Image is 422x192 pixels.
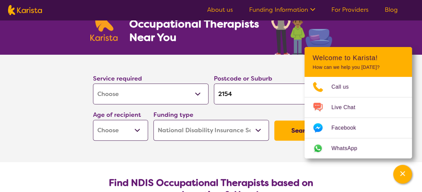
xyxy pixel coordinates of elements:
[93,75,142,83] label: Service required
[385,6,398,14] a: Blog
[214,75,272,83] label: Postcode or Suburb
[304,77,412,158] ul: Choose channel
[313,54,404,62] h2: Welcome to Karista!
[331,102,363,112] span: Live Chat
[274,121,329,141] button: Search
[304,47,412,158] div: Channel Menu
[249,6,315,14] a: Funding Information
[331,6,369,14] a: For Providers
[331,82,357,92] span: Call us
[129,4,260,44] h1: Search NDIS Occupational Therapists Near You
[207,6,233,14] a: About us
[90,5,118,41] img: Karista logo
[304,138,412,158] a: Web link opens in a new tab.
[313,64,404,70] p: How can we help you [DATE]?
[393,165,412,184] button: Channel Menu
[214,84,329,104] input: Type
[331,123,364,133] span: Facebook
[331,143,365,153] span: WhatsApp
[153,111,193,119] label: Funding type
[93,111,141,119] label: Age of recipient
[8,5,42,15] img: Karista logo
